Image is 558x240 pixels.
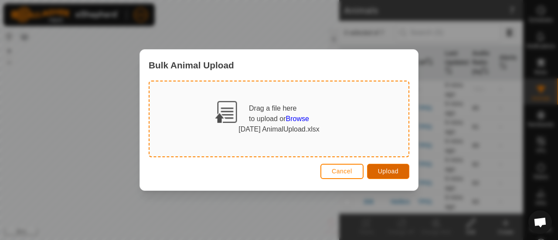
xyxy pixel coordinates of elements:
[320,164,364,179] button: Cancel
[528,210,552,234] div: Open chat
[286,115,309,122] span: Browse
[149,58,234,72] span: Bulk Animal Upload
[378,168,398,175] span: Upload
[249,114,309,124] div: to upload or
[249,103,309,124] div: Drag a file here
[332,168,352,175] span: Cancel
[171,124,387,135] div: [DATE] AnimalUpload.xlsx
[367,164,409,179] button: Upload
